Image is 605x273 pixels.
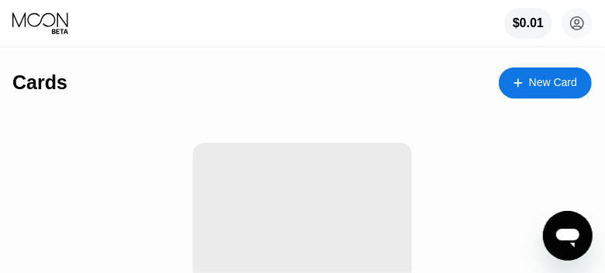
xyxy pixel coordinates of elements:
div: New Card [499,67,592,98]
iframe: Button to launch messaging window [543,211,593,261]
div: $0.01 [513,16,544,30]
div: New Card [529,76,577,89]
div: Cards [12,71,67,94]
div: $0.01 [504,8,552,39]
